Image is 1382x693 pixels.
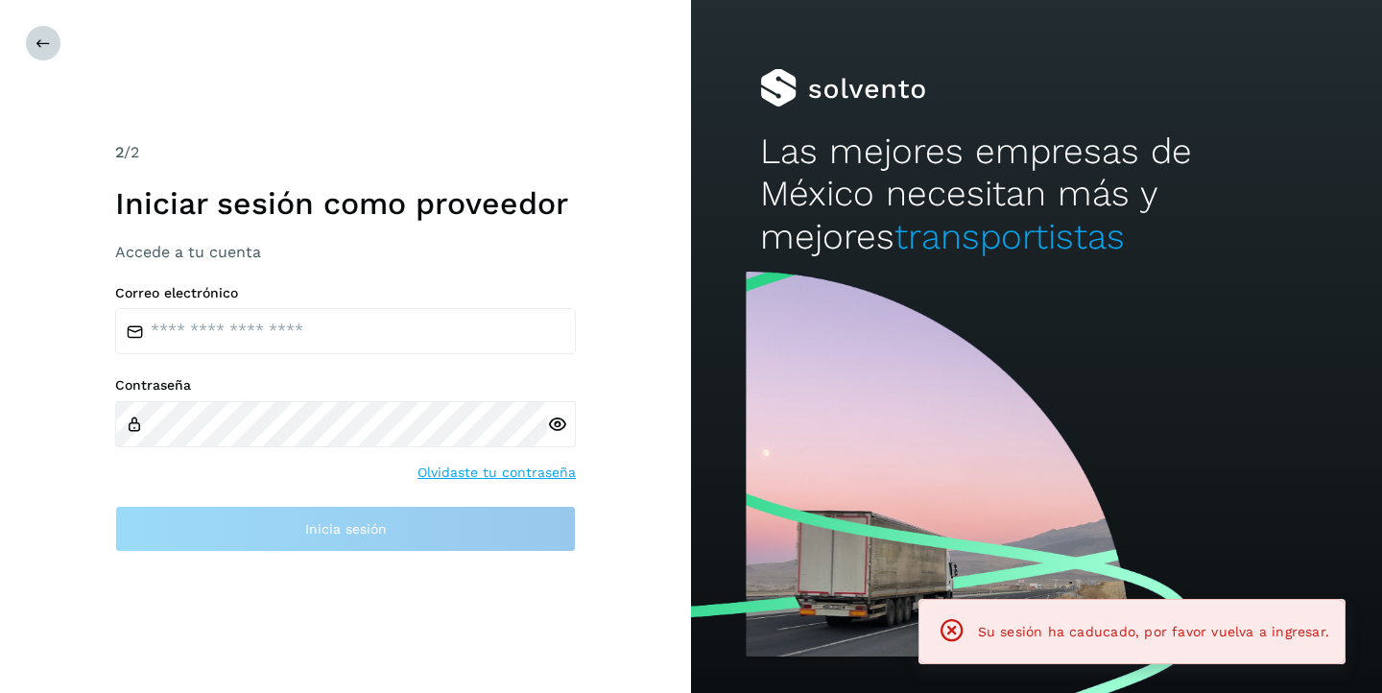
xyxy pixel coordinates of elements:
h3: Accede a tu cuenta [115,243,576,261]
button: Inicia sesión [115,506,576,552]
h1: Iniciar sesión como proveedor [115,185,576,222]
span: 2 [115,143,124,161]
span: Su sesión ha caducado, por favor vuelva a ingresar. [978,624,1329,639]
h2: Las mejores empresas de México necesitan más y mejores [760,131,1313,258]
div: /2 [115,141,576,164]
span: transportistas [894,216,1125,257]
span: Inicia sesión [305,522,387,536]
label: Contraseña [115,377,576,394]
a: Olvidaste tu contraseña [417,463,576,483]
label: Correo electrónico [115,285,576,301]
